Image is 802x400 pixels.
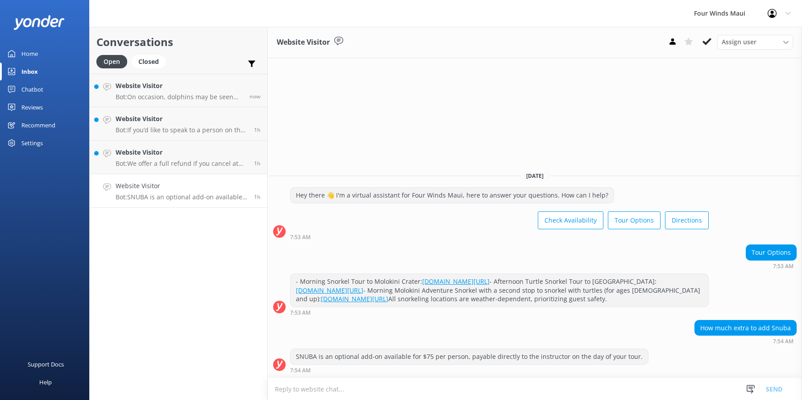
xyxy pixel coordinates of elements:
[90,74,267,107] a: Website VisitorBot:On occasion, dolphins may be seen during our tours, but it is not guaranteed. ...
[249,93,261,100] span: Sep 05 2025 09:43am (UTC -10:00) Pacific/Honolulu
[521,172,549,180] span: [DATE]
[96,55,127,68] div: Open
[132,56,170,66] a: Closed
[116,181,247,191] h4: Website Visitor
[28,355,64,373] div: Support Docs
[116,193,247,201] p: Bot: SNUBA is an optional add-on available for $75 per person, payable directly to the instructor...
[695,320,796,336] div: How much extra to add Snuba
[291,349,648,364] div: SNUBA is an optional add-on available for $75 per person, payable directly to the instructor on t...
[321,295,388,303] a: [DOMAIN_NAME][URL]
[290,367,648,373] div: Sep 05 2025 07:54am (UTC -10:00) Pacific/Honolulu
[39,373,52,391] div: Help
[254,193,261,201] span: Sep 05 2025 07:54am (UTC -10:00) Pacific/Honolulu
[254,126,261,134] span: Sep 05 2025 08:36am (UTC -10:00) Pacific/Honolulu
[538,211,603,229] button: Check Availability
[296,286,363,295] a: [DOMAIN_NAME][URL]
[116,93,243,101] p: Bot: On occasion, dolphins may be seen during our tours, but it is not guaranteed. Swimming with ...
[116,126,247,134] p: Bot: If you’d like to speak to a person on the Four Winds Maui team, please call [PHONE_NUMBER] o...
[746,245,796,260] div: Tour Options
[21,134,43,152] div: Settings
[21,98,43,116] div: Reviews
[290,234,709,240] div: Sep 05 2025 07:53am (UTC -10:00) Pacific/Honolulu
[722,37,756,47] span: Assign user
[773,264,794,269] strong: 7:53 AM
[422,277,490,286] a: [DOMAIN_NAME][URL]
[290,368,311,373] strong: 7:54 AM
[665,211,709,229] button: Directions
[13,15,65,30] img: yonder-white-logo.png
[21,45,38,63] div: Home
[21,63,38,80] div: Inbox
[773,339,794,344] strong: 7:54 AM
[96,34,261,51] h2: Conversations
[116,147,247,157] h4: Website Visitor
[608,211,661,229] button: Tour Options
[90,107,267,141] a: Website VisitorBot:If you’d like to speak to a person on the Four Winds Maui team, please call [P...
[90,141,267,174] a: Website VisitorBot:We offer a full refund if you cancel at least 24 hours before your trip; for g...
[116,114,247,124] h4: Website Visitor
[116,160,247,168] p: Bot: We offer a full refund if you cancel at least 24 hours before your trip; for groups of 10 or...
[21,80,43,98] div: Chatbot
[290,235,311,240] strong: 7:53 AM
[746,263,797,269] div: Sep 05 2025 07:53am (UTC -10:00) Pacific/Honolulu
[277,37,330,48] h3: Website Visitor
[291,274,708,307] div: - Morning Snorkel Tour to Molokini Crater: - Afternoon Turtle Snorkel Tour to [GEOGRAPHIC_DATA]: ...
[254,160,261,167] span: Sep 05 2025 08:27am (UTC -10:00) Pacific/Honolulu
[116,81,243,91] h4: Website Visitor
[96,56,132,66] a: Open
[694,338,797,344] div: Sep 05 2025 07:54am (UTC -10:00) Pacific/Honolulu
[132,55,166,68] div: Closed
[291,188,614,203] div: Hey there 👋 I'm a virtual assistant for Four Winds Maui, here to answer your questions. How can I...
[90,174,267,208] a: Website VisitorBot:SNUBA is an optional add-on available for $75 per person, payable directly to ...
[717,35,793,49] div: Assign User
[290,310,311,316] strong: 7:53 AM
[21,116,55,134] div: Recommend
[290,309,709,316] div: Sep 05 2025 07:53am (UTC -10:00) Pacific/Honolulu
